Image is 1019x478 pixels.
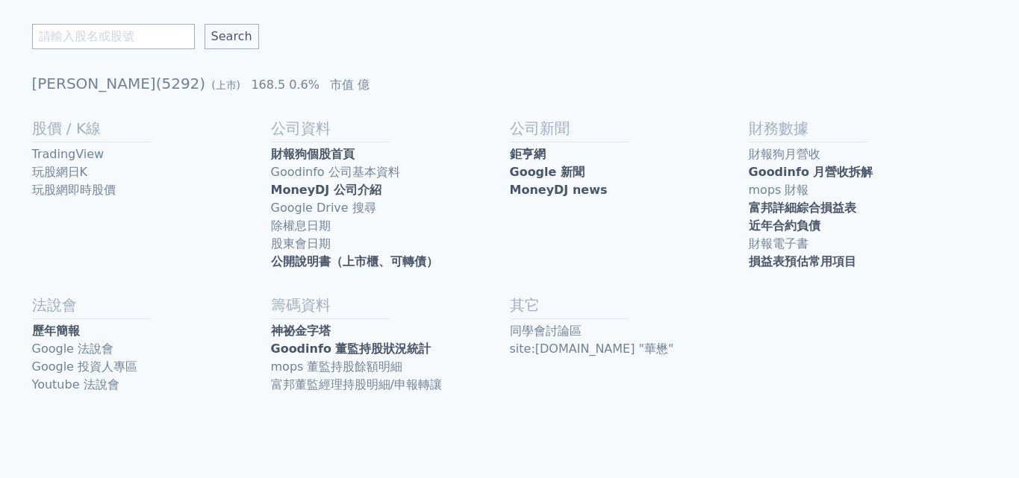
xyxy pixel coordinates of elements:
a: 損益表預估常用項目 [749,253,988,271]
a: Goodinfo 月營收拆解 [749,163,988,181]
a: 財報狗個股首頁 [271,145,510,163]
h2: 法說會 [32,295,271,315]
span: (上市) [211,79,240,91]
a: Google 新聞 [510,163,749,181]
a: 鉅亨網 [510,145,749,163]
a: Goodinfo 董監持股狀況統計 [271,340,510,358]
a: 公開說明書（上市櫃、可轉債） [271,253,510,271]
a: 財報電子書 [749,235,988,253]
a: 富邦詳細綜合損益表 [749,199,988,217]
a: Google Drive 搜尋 [271,199,510,217]
a: 玩股網日K [32,163,271,181]
a: 歷年簡報 [32,322,271,340]
a: 同學會討論區 [510,322,749,340]
h2: 財務數據 [749,118,988,139]
a: Goodinfo 公司基本資料 [271,163,510,181]
h2: 籌碼資料 [271,295,510,315]
a: Google 法說會 [32,340,271,358]
a: MoneyDJ 公司介紹 [271,181,510,199]
a: 近年合約負債 [749,217,988,235]
span: 168.5 0.6% [251,78,320,92]
a: mops 財報 [749,181,988,199]
h2: 公司資料 [271,118,510,139]
input: 請輸入股名或股號 [32,24,195,49]
a: 財報狗月營收 [749,145,988,163]
a: 玩股網即時股價 [32,181,271,199]
h2: 其它 [510,295,749,315]
a: 富邦董監經理持股明細/申報轉讓 [271,376,510,394]
span: 市值 億 [330,78,370,92]
a: Google 投資人專區 [32,358,271,376]
a: Youtube 法說會 [32,376,271,394]
h2: 公司新聞 [510,118,749,139]
h1: [PERSON_NAME](5292) [32,73,988,94]
a: 股東會日期 [271,235,510,253]
a: 神祕金字塔 [271,322,510,340]
a: TradingView [32,145,271,163]
a: MoneyDJ news [510,181,749,199]
input: Search [205,24,259,49]
a: site:[DOMAIN_NAME] "華懋" [510,340,749,358]
a: mops 董監持股餘額明細 [271,358,510,376]
a: 除權息日期 [271,217,510,235]
h2: 股價 / K線 [32,118,271,139]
